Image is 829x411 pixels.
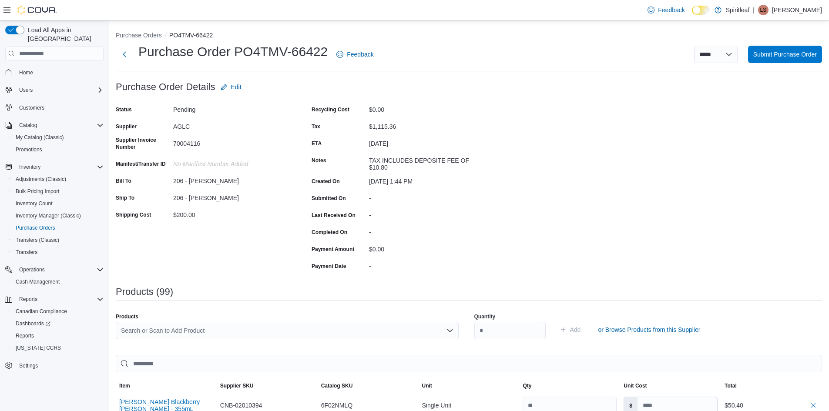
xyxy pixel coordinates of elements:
div: Lorrie S [758,5,769,15]
button: Inventory Count [9,197,107,210]
button: Transfers [9,246,107,258]
a: Feedback [333,46,377,63]
span: Settings [19,362,38,369]
span: Inventory Count [12,198,104,209]
nav: An example of EuiBreadcrumbs [116,31,822,41]
label: Manifest/Transfer ID [116,160,166,167]
span: 6F02NMLQ [321,400,352,411]
span: Home [16,67,104,77]
a: My Catalog (Classic) [12,132,67,143]
a: Transfers [12,247,41,257]
span: Promotions [16,146,42,153]
button: Reports [16,294,41,304]
span: Edit [231,83,242,91]
a: Canadian Compliance [12,306,70,317]
button: Unit Cost [620,379,721,393]
a: Inventory Count [12,198,56,209]
label: Shipping Cost [116,211,151,218]
a: Cash Management [12,277,63,287]
span: Adjustments (Classic) [16,176,66,183]
a: Dashboards [9,317,107,330]
span: CNB-02010394 [220,400,262,411]
div: - [369,191,486,202]
label: Last Received On [312,212,356,219]
button: Catalog [16,120,40,130]
a: Customers [16,103,48,113]
span: Total [725,382,737,389]
span: Bulk Pricing Import [12,186,104,197]
span: LS [760,5,767,15]
label: Tax [312,123,320,130]
button: Promotions [9,144,107,156]
button: Catalog [2,119,107,131]
span: Load All Apps in [GEOGRAPHIC_DATA] [24,26,104,43]
button: Settings [2,359,107,372]
div: Pending [173,103,290,113]
span: Dashboards [16,320,50,327]
span: Canadian Compliance [16,308,67,315]
button: Total [721,379,822,393]
a: Inventory Manager (Classic) [12,211,84,221]
button: Add [556,321,584,338]
span: Washington CCRS [12,343,104,353]
span: Transfers [12,247,104,257]
div: $50.40 [725,400,819,411]
label: Created On [312,178,340,185]
div: [DATE] 1:44 PM [369,174,486,185]
button: Canadian Compliance [9,305,107,317]
label: Ship To [116,194,134,201]
div: [DATE] [369,137,486,147]
span: Adjustments (Classic) [12,174,104,184]
a: Feedback [644,1,688,19]
a: Bulk Pricing Import [12,186,63,197]
span: Dashboards [12,318,104,329]
span: Supplier SKU [220,382,254,389]
span: Canadian Compliance [12,306,104,317]
span: Transfers (Classic) [16,237,59,244]
div: 206 - [PERSON_NAME] [173,174,290,184]
a: Dashboards [12,318,54,329]
button: Customers [2,101,107,114]
button: Edit [217,78,245,96]
button: Inventory Manager (Classic) [9,210,107,222]
button: Inventory [16,162,44,172]
span: Inventory [16,162,104,172]
h3: Purchase Order Details [116,82,215,92]
span: Reports [16,332,34,339]
span: My Catalog (Classic) [16,134,64,141]
button: Purchase Orders [9,222,107,234]
a: Transfers (Classic) [12,235,63,245]
span: Cash Management [12,277,104,287]
button: Open list of options [446,327,453,334]
span: Feedback [658,6,685,14]
button: PO4TMV-66422 [169,32,213,39]
div: - [369,225,486,236]
span: Bulk Pricing Import [16,188,60,195]
button: Reports [9,330,107,342]
button: My Catalog (Classic) [9,131,107,144]
span: Catalog SKU [321,382,353,389]
a: Settings [16,361,41,371]
div: TAX INCLUDES DEPOSITE FEE OF $10.80 [369,154,486,171]
span: Transfers [16,249,37,256]
button: Inventory [2,161,107,173]
nav: Complex example [5,62,104,394]
button: Qty [519,379,620,393]
div: $1,115.36 [369,120,486,130]
button: Submit Purchase Order [748,46,822,63]
button: Transfers (Classic) [9,234,107,246]
div: AGLC [173,120,290,130]
span: Promotions [12,144,104,155]
input: Dark Mode [692,6,710,15]
span: Purchase Orders [16,224,55,231]
button: Unit [419,379,520,393]
button: Operations [16,264,48,275]
img: Cova [17,6,57,14]
label: Notes [312,157,326,164]
span: Catalog [19,122,37,129]
button: Cash Management [9,276,107,288]
span: Customers [16,102,104,113]
button: Reports [2,293,107,305]
span: Item [119,382,130,389]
